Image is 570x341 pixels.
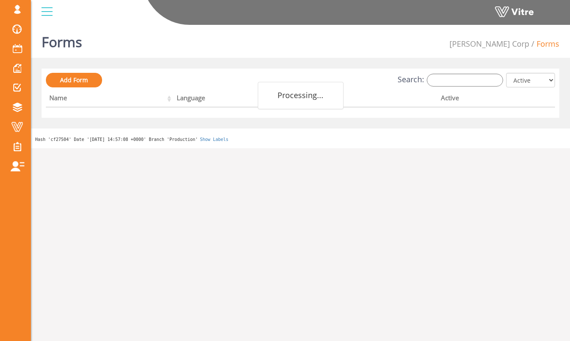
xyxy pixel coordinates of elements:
[200,137,228,142] a: Show Labels
[398,74,503,87] label: Search:
[437,91,529,108] th: Active
[42,21,82,58] h1: Forms
[60,76,88,84] span: Add Form
[258,82,344,109] div: Processing...
[529,39,559,50] li: Forms
[46,91,173,108] th: Name
[173,91,306,108] th: Language
[35,137,198,142] span: Hash 'cf27504' Date '[DATE] 14:57:08 +0000' Branch 'Production'
[46,73,102,87] a: Add Form
[306,91,437,108] th: Company
[427,74,503,87] input: Search:
[449,39,529,49] span: 210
